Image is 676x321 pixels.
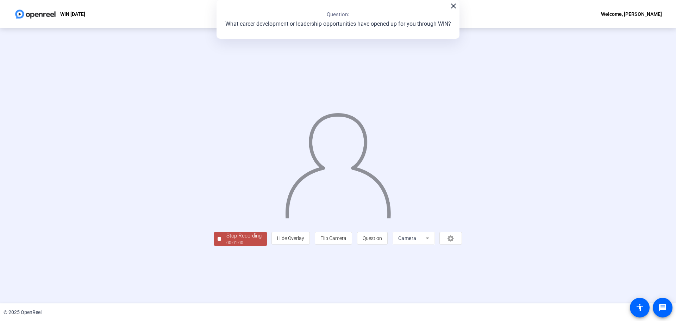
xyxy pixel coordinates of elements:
[4,309,42,316] div: © 2025 OpenReel
[60,10,85,18] p: WIN [DATE]
[363,235,382,241] span: Question
[315,232,352,245] button: Flip Camera
[449,2,458,10] mat-icon: close
[636,303,644,312] mat-icon: accessibility
[357,232,388,245] button: Question
[601,10,662,18] div: Welcome, [PERSON_NAME]
[284,106,392,218] img: overlay
[277,235,304,241] span: Hide Overlay
[658,303,667,312] mat-icon: message
[225,20,451,28] p: What career development or leadership opportunities have opened up for you through WIN?
[226,240,262,246] div: 00:01:00
[271,232,310,245] button: Hide Overlay
[226,232,262,240] div: Stop Recording
[320,235,346,241] span: Flip Camera
[214,232,267,246] button: Stop Recording00:01:00
[14,7,57,21] img: OpenReel logo
[327,11,349,19] p: Question:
